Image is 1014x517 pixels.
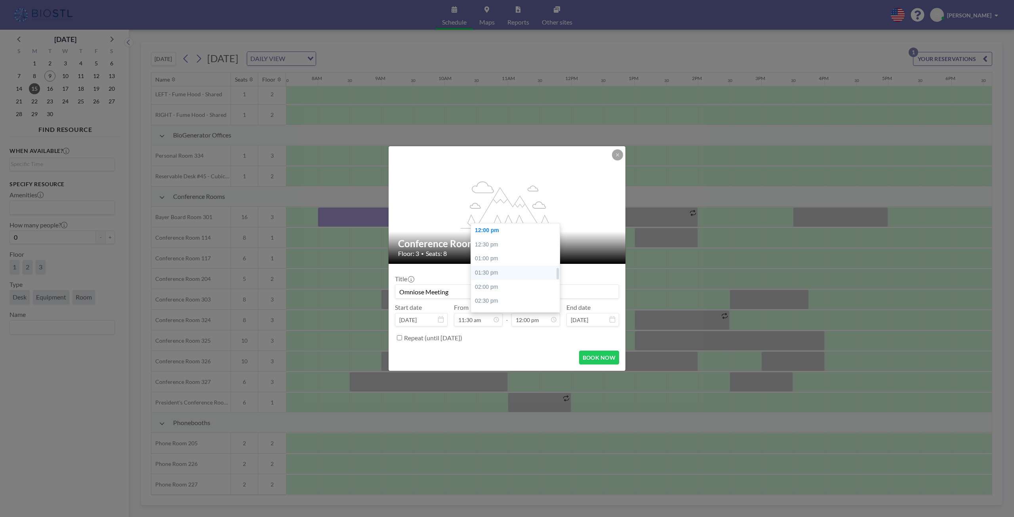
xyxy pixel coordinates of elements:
[471,294,564,308] div: 02:30 pm
[579,351,619,364] button: BOOK NOW
[471,280,564,294] div: 02:00 pm
[471,223,564,238] div: 12:00 pm
[471,308,564,322] div: 03:00 pm
[471,266,564,280] div: 01:30 pm
[421,251,424,257] span: •
[566,303,591,311] label: End date
[398,238,617,250] h2: Conference Room 303
[426,250,447,258] span: Seats: 8
[395,303,422,311] label: Start date
[395,285,619,298] input: Jessica's reservation
[471,252,564,266] div: 01:00 pm
[395,275,414,283] label: Title
[471,238,564,252] div: 12:30 pm
[506,306,508,324] span: -
[404,334,462,342] label: Repeat (until [DATE])
[454,303,469,311] label: From
[398,250,419,258] span: Floor: 3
